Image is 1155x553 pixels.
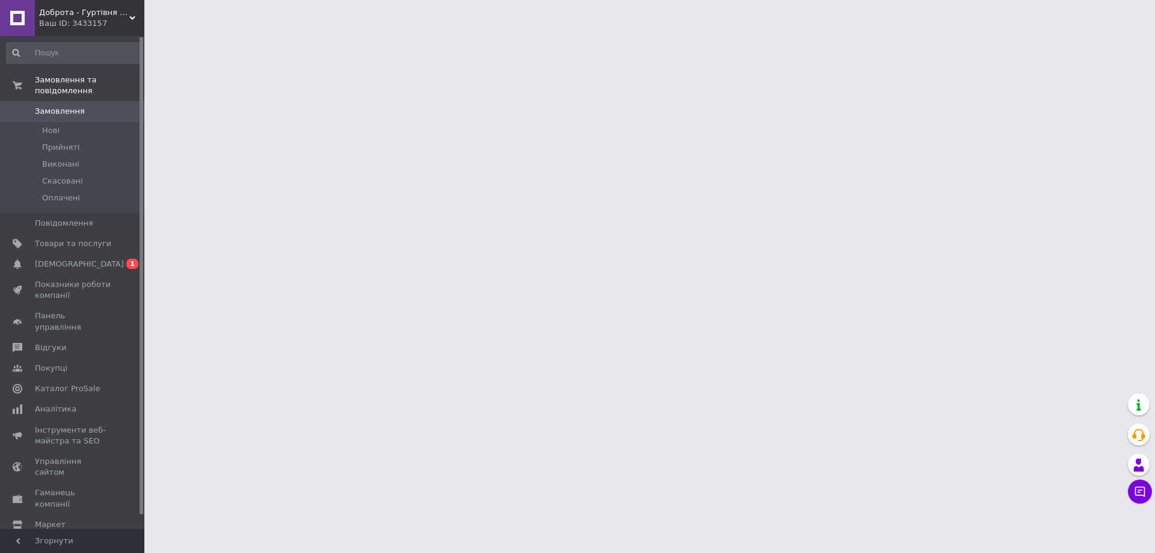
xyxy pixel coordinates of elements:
[35,279,111,301] span: Показники роботи компанії
[42,125,60,136] span: Нові
[35,425,111,446] span: Інструменти веб-майстра та SEO
[1128,480,1152,504] button: Чат з покупцем
[35,487,111,509] span: Гаманець компанії
[35,456,111,478] span: Управління сайтом
[39,18,144,29] div: Ваш ID: 3433157
[35,404,76,415] span: Аналітика
[35,519,66,530] span: Маркет
[35,218,93,229] span: Повідомлення
[6,42,142,64] input: Пошук
[35,259,124,270] span: [DEMOGRAPHIC_DATA]
[35,363,67,374] span: Покупці
[35,342,66,353] span: Відгуки
[35,106,85,117] span: Замовлення
[39,7,129,18] span: Доброта - Гуртівня Будівельних Матеріалів
[35,310,111,332] span: Панель управління
[126,259,138,269] span: 1
[35,383,100,394] span: Каталог ProSale
[35,238,111,249] span: Товари та послуги
[42,159,79,170] span: Виконані
[42,193,80,203] span: Оплачені
[35,75,144,96] span: Замовлення та повідомлення
[42,142,79,153] span: Прийняті
[42,176,83,187] span: Скасовані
